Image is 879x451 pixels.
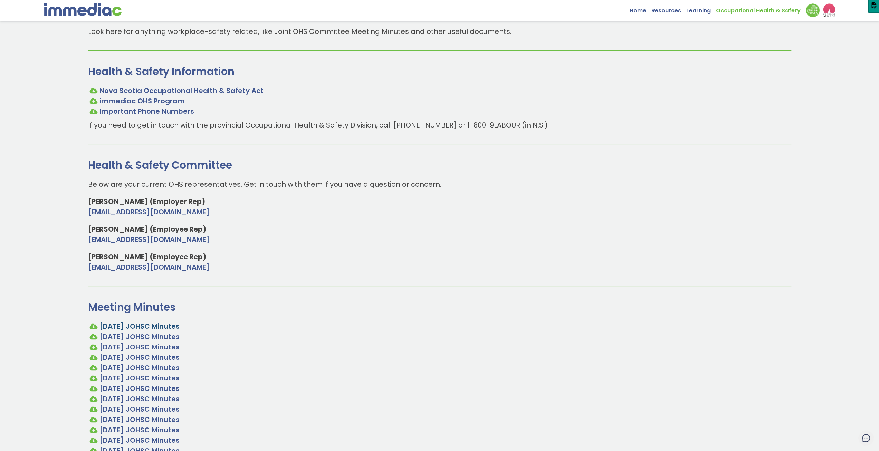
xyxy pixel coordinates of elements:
a: [DATE] JOHSC Minutes [99,353,180,362]
a: [DATE] JOHSC Minutes [99,373,180,383]
a: Resources [651,3,686,14]
h2: Health & Safety Committee [88,158,791,172]
img: Down [806,3,820,17]
img: logo2_wea_nobg.webp [823,3,835,17]
a: immediac OHS Program [99,96,185,106]
img: immediac [44,3,122,16]
a: [EMAIL_ADDRESS][DOMAIN_NAME] [88,235,210,244]
a: Important Phone Numbers [99,106,194,116]
a: [DATE] JOHSC Minutes [99,425,180,435]
a: [DATE] JOHSC Minutes [99,415,180,424]
p: If you need to get in touch with the provincial Occupational Health & Safety Division, call [PHON... [88,120,791,130]
a: [DATE] JOHSC Minutes [99,332,180,341]
a: [EMAIL_ADDRESS][DOMAIN_NAME] [88,207,210,217]
a: Nova Scotia Occupational Health & Safety Act [99,86,264,95]
a: [DATE] JOHSC Minutes [99,342,180,352]
a: [EMAIL_ADDRESS][DOMAIN_NAME] [88,262,210,272]
h2: Meeting Minutes [88,300,791,314]
a: Occupational Health & Safety [716,3,806,14]
a: [DATE] JOHSC Minutes [99,321,180,331]
h2: Health & Safety Information [88,65,791,78]
strong: [PERSON_NAME] (Employee Rep) [88,224,206,234]
strong: [PERSON_NAME] (Employer Rep) [88,197,205,206]
p: Below are your current OHS representatives. Get in touch with them if you have a question or conc... [88,179,791,189]
a: [DATE] JOHSC Minutes [99,435,180,445]
strong: [PERSON_NAME] (Employee Rep) [88,252,206,262]
p: Look here for anything workplace-safety related, like Joint OHS Committee Meeting Minutes and oth... [88,26,791,37]
a: [DATE] JOHSC Minutes [99,384,180,393]
a: Learning [686,3,716,14]
a: [DATE] JOHSC Minutes [99,394,180,404]
a: [DATE] JOHSC Minutes [99,404,180,414]
a: [DATE] JOHSC Minutes [99,363,180,373]
a: Home [630,3,651,14]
